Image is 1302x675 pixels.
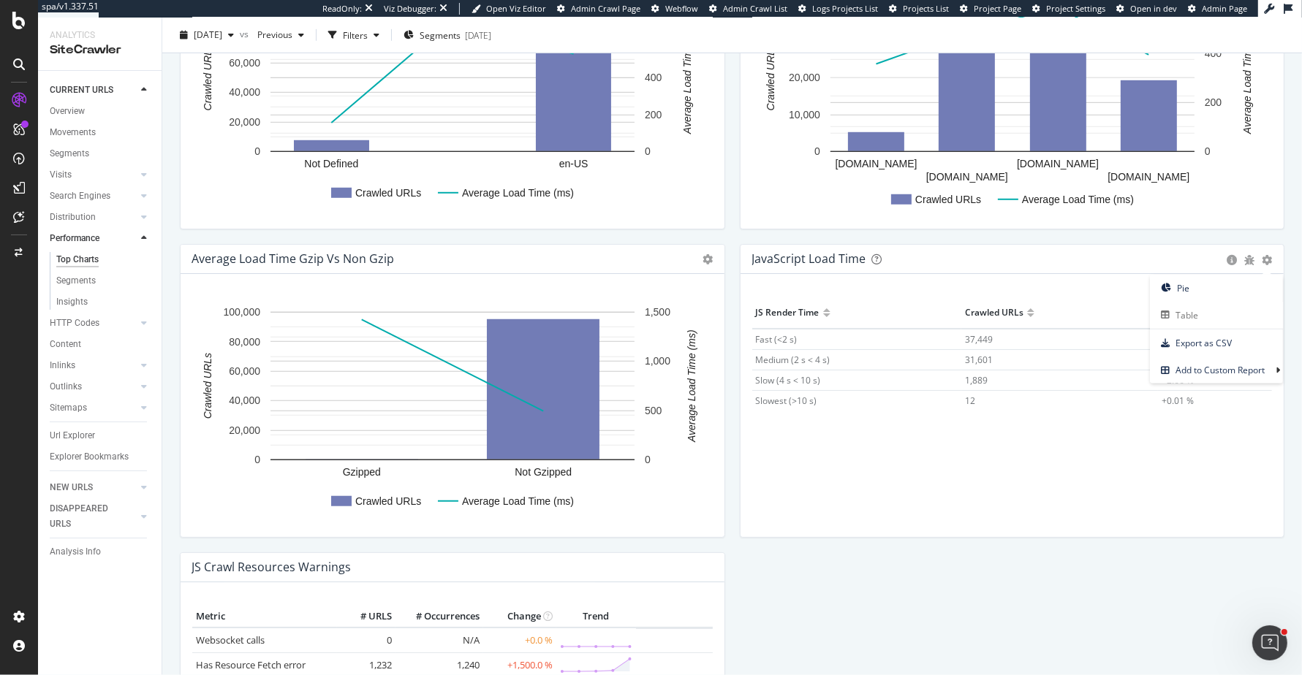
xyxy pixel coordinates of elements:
div: SiteCrawler [50,42,150,58]
a: Insights [56,294,151,310]
text: 1,500 [645,306,670,318]
a: Project Settings [1032,3,1105,15]
a: Admin Crawl Page [557,3,640,15]
span: Admin Crawl Page [571,3,640,14]
text: 40,000 [229,87,260,99]
text: [DOMAIN_NAME] [926,171,1007,183]
span: vs [240,27,251,39]
span: 37,449 [965,333,993,346]
button: Segments[DATE] [398,23,497,47]
div: Viz Debugger: [384,3,436,15]
div: Search Engines [50,188,110,204]
span: Add to Custom Report [1150,360,1276,380]
text: 10,000 [789,109,820,121]
text: Average Load Time (ms) [1022,194,1134,205]
div: Segments [56,273,96,289]
div: Analytics [50,29,150,42]
a: Url Explorer [50,428,151,443]
div: Performance [50,231,99,246]
a: Top Charts [56,252,151,267]
text: Crawled URLs [764,45,776,110]
ul: gear [1150,275,1283,384]
th: Metric [192,606,337,628]
button: Filters [322,23,385,47]
text: [DOMAIN_NAME] [835,158,917,169]
span: Admin Page [1202,3,1247,14]
a: Overview [50,104,151,119]
text: Gzipped [343,466,381,478]
a: Admin Page [1188,3,1247,15]
text: 1,000 [645,356,670,367]
div: Outlinks [50,379,82,394]
a: Admin Crawl List [709,3,787,15]
div: Explorer Bookmarks [50,449,129,465]
a: Segments [50,146,151,161]
span: Open Viz Editor [486,3,546,14]
text: Crawled URLs [915,194,981,205]
a: Logs Projects List [798,3,878,15]
a: Inlinks [50,358,137,373]
span: Webflow [665,3,698,14]
text: [DOMAIN_NAME] [1108,171,1189,183]
td: 0 [337,628,395,653]
div: A chart. [192,297,713,525]
text: Crawled URLs [202,353,213,419]
div: Content [50,337,81,352]
i: Options [703,254,714,264]
th: Trend [556,606,635,628]
a: Project Page [960,3,1021,15]
th: Change [483,606,556,628]
text: Crawled URLs [355,495,421,507]
text: Not Defined [304,158,358,169]
div: ReadOnly: [322,3,362,15]
text: 0 [254,145,260,157]
span: 12 [965,394,975,407]
a: Search Engines [50,188,137,204]
div: Movements [50,125,96,140]
a: Has Resource Fetch error [196,658,306,671]
text: Crawled URLs [355,187,421,199]
a: DISAPPEARED URLS [50,501,137,532]
text: 80,000 [229,336,260,348]
a: Movements [50,125,151,140]
div: Top Charts [56,252,99,267]
a: Webflow [651,3,698,15]
text: Not Gzipped [515,466,572,478]
iframe: Intercom live chat [1252,625,1287,660]
text: 60,000 [229,57,260,69]
span: Export as CSV [1150,333,1283,353]
text: 200 [1205,96,1222,108]
div: Overview [50,104,85,119]
div: gear [1262,255,1272,265]
div: Visits [50,167,72,183]
td: +0.0 % [483,628,556,653]
text: 200 [645,109,662,121]
text: 400 [645,72,662,83]
text: 20,000 [789,72,820,83]
div: CURRENT URLS [50,83,113,98]
span: Projects List [903,3,949,14]
a: Open Viz Editor [472,3,546,15]
a: Performance [50,231,137,246]
text: 60,000 [229,365,260,377]
a: NEW URLS [50,480,137,495]
a: Content [50,337,151,352]
span: Project Settings [1046,3,1105,14]
text: Crawled URLs [202,45,213,110]
span: +0.01 % [1162,394,1194,407]
div: Analysis Info [50,544,101,560]
button: [DATE] [174,23,240,47]
div: JS Render Time [756,301,820,324]
a: Websocket calls [196,633,265,647]
span: Logs Projects List [812,3,878,14]
span: Admin Crawl List [723,3,787,14]
div: Distribution [50,210,96,225]
span: Open in dev [1130,3,1177,14]
text: 0 [1205,145,1211,157]
text: 40,000 [229,395,260,407]
a: Open in dev [1116,3,1177,15]
button: Previous [251,23,310,47]
span: Segments [420,28,461,41]
div: Crawled URLs [965,301,1023,324]
h4: Average Load Time Gzip vs Non Gzip [192,249,394,269]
